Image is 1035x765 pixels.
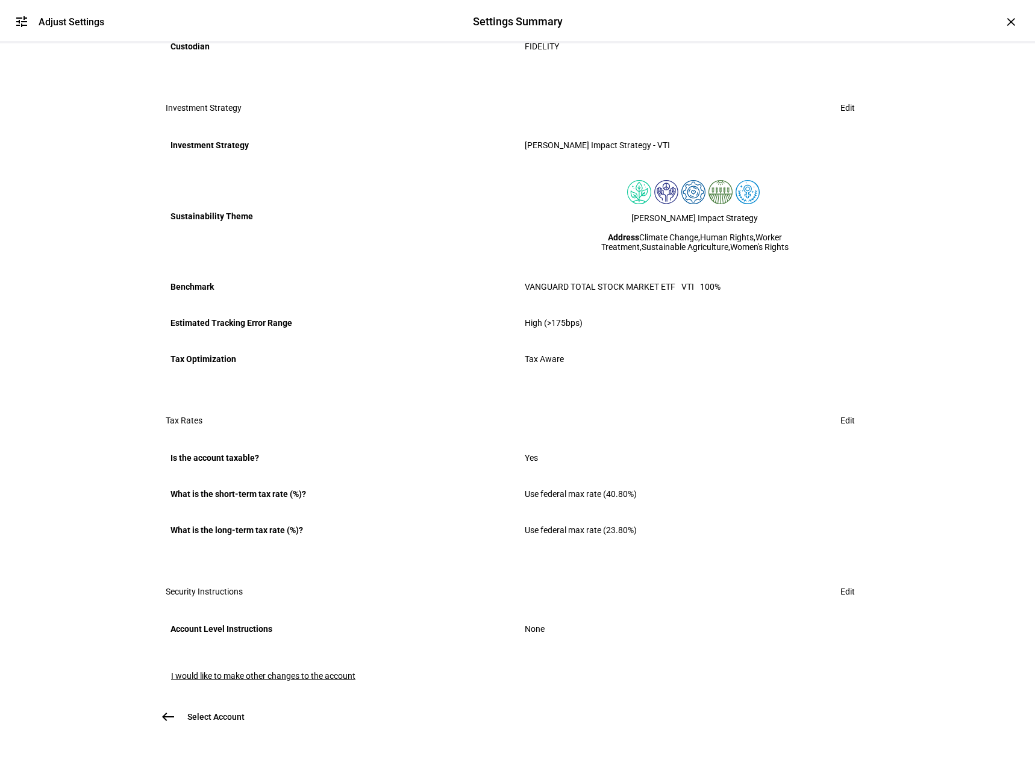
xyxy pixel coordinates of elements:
[170,619,510,639] div: Account Level Instructions
[170,448,510,467] div: Is the account taxable?
[525,42,559,51] span: FIDELITY
[525,140,670,150] span: [PERSON_NAME] Impact Strategy - VTI
[39,16,104,28] div: Adjust Settings
[627,180,651,204] img: climateChange.colored.svg
[840,579,855,604] span: Edit
[826,579,869,604] button: Edit
[525,489,637,499] span: Use federal max rate (40.80%)
[681,280,700,293] td: VTI
[166,103,242,113] h3: Investment Strategy
[700,280,721,293] td: 100%
[608,233,639,242] b: Address
[826,408,869,432] button: Edit
[840,408,855,432] span: Edit
[170,349,510,369] div: Tax Optimization
[170,277,510,296] div: Benchmark
[525,213,865,223] div: [PERSON_NAME] Impact Strategy
[166,416,202,425] h3: Tax Rates
[525,318,583,328] span: High (>175bps)
[525,525,637,535] span: Use federal max rate (23.80%)
[473,14,563,30] div: Settings Summary
[156,705,259,729] button: Select Account
[187,711,245,723] span: Select Account
[14,14,29,29] mat-icon: tune
[826,96,869,120] button: Edit
[654,180,678,204] img: humanRights.colored.svg
[525,280,681,293] td: VANGUARD TOTAL STOCK MARKET ETF
[170,313,510,333] div: Estimated Tracking Error Range
[681,180,705,204] img: workerTreatment.colored.svg
[170,207,510,226] div: Sustainability Theme
[730,242,789,252] span: Women's Rights
[525,624,545,634] span: None
[700,233,755,242] span: Human Rights ,
[166,587,243,596] h3: Security Instructions
[525,453,538,463] span: Yes
[171,671,355,681] span: I would like to make other changes to the account
[170,520,510,540] div: What is the long-term tax rate (%)?
[170,136,510,155] div: Investment Strategy
[170,37,510,56] div: Custodian
[708,180,733,204] img: sustainableAgriculture.colored.svg
[161,710,175,724] mat-icon: west
[840,96,855,120] span: Edit
[601,233,782,252] span: Worker Treatment ,
[525,354,564,364] span: Tax Aware
[736,180,760,204] img: womensRights.colored.svg
[170,484,510,504] div: What is the short-term tax rate (%)?
[642,242,730,252] span: Sustainable Agriculture ,
[639,233,700,242] span: Climate Change ,
[1001,12,1021,31] div: ×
